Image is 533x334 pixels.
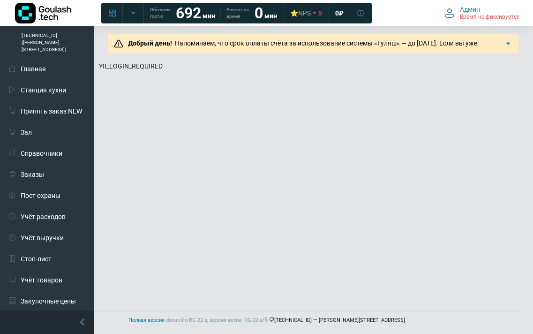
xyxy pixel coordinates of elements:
span: мин [203,12,215,20]
img: Предупреждение [114,39,123,48]
span: ₽ [339,9,344,17]
button: Админ Время не фиксируется [439,3,525,23]
a: ⭐NPS 5 [285,5,328,22]
span: Расчетное время [226,7,249,20]
span: 0 [335,9,339,17]
span: donatello RG-22-a, версия ветки: RG-22-a [166,317,269,323]
a: Обещаем гостю 692 мин Расчетное время 0 мин [144,5,283,22]
a: Полная версия [128,317,165,323]
span: Админ [460,5,480,14]
footer: [TECHNICAL_ID] — [PERSON_NAME][STREET_ADDRESS] [9,311,524,329]
div: ⭐ [290,9,311,17]
b: Добрый день! [128,39,172,47]
span: Время не фиксируется [460,14,520,21]
strong: 0 [255,4,263,22]
img: Подробнее [503,39,513,48]
span: мин [264,12,277,20]
img: Логотип компании Goulash.tech [15,3,71,23]
span: 5 [318,9,322,17]
a: 0 ₽ [330,5,349,22]
span: Обещаем гостю [150,7,170,20]
strong: 692 [176,4,201,22]
span: Напоминаем, что срок оплаты счёта за использование системы «Гуляш» — до [DATE]. Если вы уже произ... [125,39,497,67]
div: YII_LOGIN_REQUIRED [99,61,527,71]
span: NPS [298,9,311,17]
